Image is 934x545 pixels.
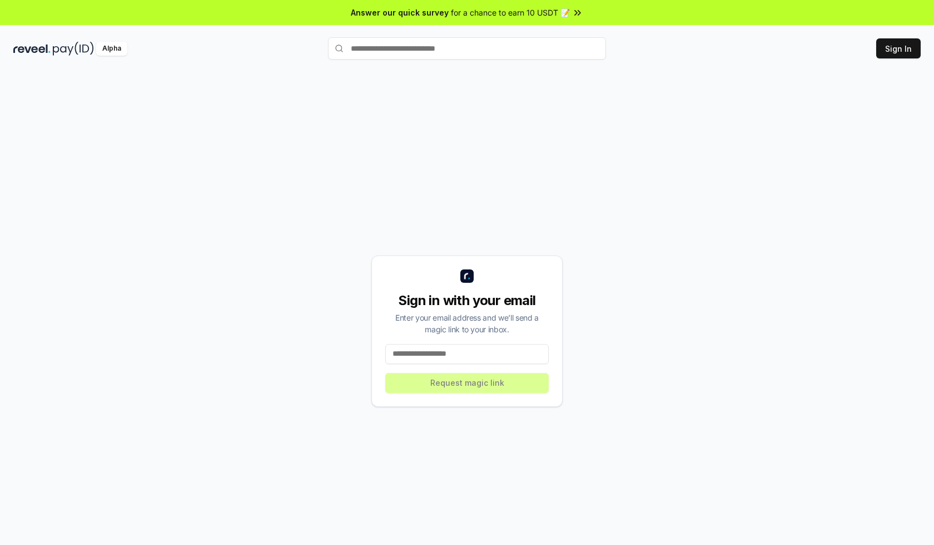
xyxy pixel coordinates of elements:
[96,42,127,56] div: Alpha
[385,292,549,310] div: Sign in with your email
[385,312,549,335] div: Enter your email address and we’ll send a magic link to your inbox.
[876,38,921,58] button: Sign In
[53,42,94,56] img: pay_id
[460,269,474,283] img: logo_small
[13,42,51,56] img: reveel_dark
[351,7,449,18] span: Answer our quick survey
[451,7,570,18] span: for a chance to earn 10 USDT 📝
